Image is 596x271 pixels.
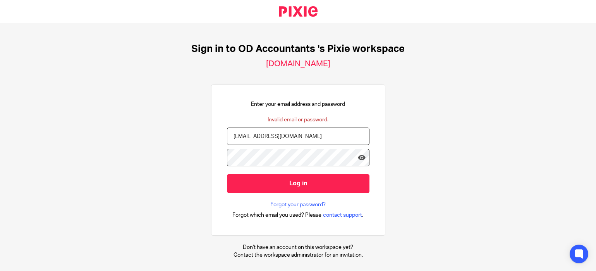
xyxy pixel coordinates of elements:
div: Invalid email or password. [268,116,328,124]
div: . [232,211,364,219]
h2: [DOMAIN_NAME] [266,59,330,69]
span: contact support [323,211,362,219]
p: Enter your email address and password [251,100,345,108]
a: Forgot your password? [270,201,326,209]
input: name@example.com [227,128,369,145]
input: Log in [227,174,369,193]
span: Forgot which email you used? Please [232,211,321,219]
h1: Sign in to OD Accountants 's Pixie workspace [191,43,405,55]
p: Don't have an account on this workspace yet? [234,243,363,251]
p: Contact the workspace administrator for an invitation. [234,251,363,259]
